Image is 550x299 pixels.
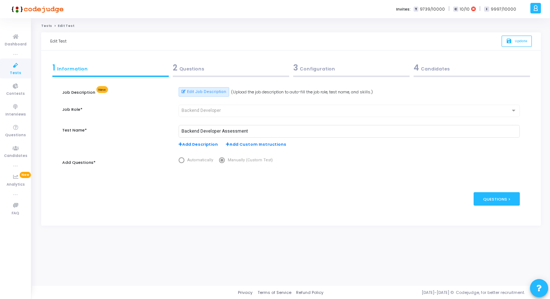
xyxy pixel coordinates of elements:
[10,70,21,76] span: Tests
[484,7,489,12] span: I
[5,132,26,138] span: Questions
[50,60,171,79] a: 1Information
[414,62,530,74] div: Candidates
[179,141,218,148] span: Add Description
[420,6,445,12] span: 9739/10000
[179,87,229,97] button: Edit Job Description
[5,112,26,118] span: Interviews
[6,91,25,97] span: Contests
[5,41,27,48] span: Dashboard
[41,24,52,28] a: Tests
[502,36,532,47] button: saveUpdate
[231,89,373,95] span: (Upload the job description to auto-fill the job role, test name, and skills.)
[9,2,64,16] img: logo
[41,24,541,28] nav: breadcrumb
[62,159,96,166] label: Add Questions*
[58,24,74,28] span: Edit Test
[96,86,108,93] span: New
[173,62,289,74] div: Questions
[293,62,410,74] div: Configuration
[396,6,411,12] label: Invites:
[491,6,516,12] span: 9997/10000
[173,62,178,73] span: 2
[171,60,291,79] a: 2Questions
[20,172,31,178] span: New
[62,127,87,133] label: Test Name*
[414,62,419,73] span: 4
[52,62,169,74] div: Information
[515,39,527,43] span: Update
[184,157,213,163] span: Automatically
[182,108,221,113] span: Backend Developer
[225,157,273,163] span: Manually (Custom Test)
[474,192,520,206] div: Questions >
[293,62,298,73] span: 3
[449,5,450,13] span: |
[226,141,286,148] span: Add Custom Instructions
[62,106,83,113] label: Job Role*
[52,62,55,73] span: 1
[50,32,67,50] div: Edit Test
[4,153,27,159] span: Candidates
[506,38,514,44] i: save
[323,290,541,296] div: [DATE]-[DATE] © Codejudge, for better recruitment.
[296,290,323,296] a: Refund Policy
[411,60,532,79] a: 4Candidates
[460,6,470,12] span: 10/10
[414,7,418,12] span: T
[7,182,25,188] span: Analytics
[258,290,291,296] a: Terms of Service
[62,89,108,96] label: Job Description
[479,5,481,13] span: |
[12,210,19,217] span: FAQ
[291,60,411,79] a: 3Configuration
[187,89,226,95] span: Edit Job Description
[453,7,458,12] span: C
[238,290,252,296] a: Privacy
